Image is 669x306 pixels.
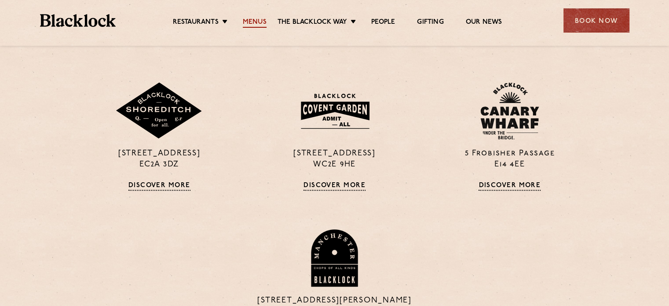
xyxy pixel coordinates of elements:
img: BL_Textured_Logo-footer-cropped.svg [40,14,116,27]
a: Discover More [128,182,190,191]
a: Discover More [303,182,366,191]
a: The Blacklock Way [278,18,347,28]
a: Discover More [479,182,541,191]
img: BL_CW_Logo_Website.svg [480,82,539,140]
p: 5 Frobisher Passage E14 4EE [429,148,591,170]
img: BL_Manchester_Logo-bleed.png [310,229,359,287]
p: [STREET_ADDRESS] WC2E 9HE [253,148,415,170]
img: BLA_1470_CoventGarden_Website_Solid.svg [292,88,377,134]
div: Book Now [563,8,629,33]
a: Our News [466,18,502,28]
img: Shoreditch-stamp-v2-default.svg [115,82,203,140]
p: [STREET_ADDRESS] EC2A 3DZ [78,148,240,170]
a: Gifting [417,18,443,28]
a: Menus [243,18,267,28]
a: People [371,18,395,28]
a: Restaurants [173,18,219,28]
